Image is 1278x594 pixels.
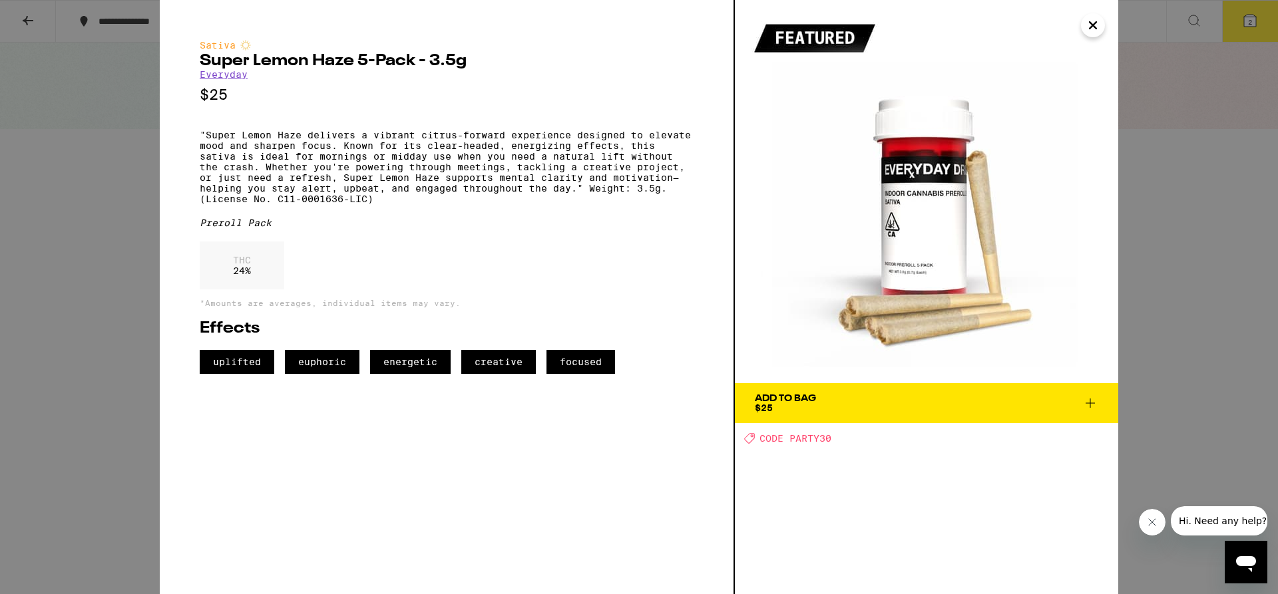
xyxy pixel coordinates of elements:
[461,350,536,374] span: creative
[200,350,274,374] span: uplifted
[240,40,251,51] img: sativaColor.svg
[755,402,773,413] span: $25
[546,350,615,374] span: focused
[200,218,694,228] div: Preroll Pack
[200,321,694,337] h2: Effects
[1081,13,1105,37] button: Close
[200,130,694,204] p: "Super Lemon Haze delivers a vibrant citrus-forward experience designed to elevate mood and sharp...
[200,40,694,51] div: Sativa
[1171,506,1267,535] iframe: Message from company
[200,241,284,289] div: 24 %
[200,86,694,103] p: $25
[1139,509,1166,535] iframe: Close message
[1225,541,1267,583] iframe: Button to launch messaging window
[735,383,1118,423] button: Add To Bag$25
[759,433,831,444] span: CODE PARTY30
[370,350,451,374] span: energetic
[233,255,251,265] p: THC
[200,69,248,80] a: Everyday
[200,53,694,69] h2: Super Lemon Haze 5-Pack - 3.5g
[200,299,694,307] p: *Amounts are averages, individual items may vary.
[755,394,816,403] div: Add To Bag
[285,350,359,374] span: euphoric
